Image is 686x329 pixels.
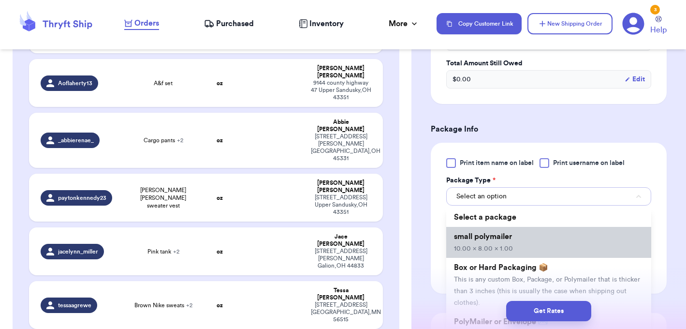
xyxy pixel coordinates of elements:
span: A&f set [154,79,173,87]
div: More [389,18,419,30]
div: [STREET_ADDRESS][PERSON_NAME] Galion , OH 44833 [311,248,371,269]
div: Abbie [PERSON_NAME] [311,119,371,133]
span: + 2 [173,249,179,254]
div: Jace [PERSON_NAME] [311,233,371,248]
span: Help [650,24,667,36]
div: [STREET_ADDRESS] [GEOGRAPHIC_DATA] , MN 56515 [311,301,371,323]
strong: oz [217,302,223,308]
label: Package Type [446,176,496,185]
div: Tessa [PERSON_NAME] [311,287,371,301]
span: Select an option [456,192,507,201]
a: Inventory [299,18,344,30]
span: paytonkennedy23 [58,194,106,202]
span: [PERSON_NAME] [PERSON_NAME] sweater vest [134,186,193,209]
span: Cargo pants [144,136,183,144]
strong: oz [217,195,223,201]
span: + 2 [186,302,192,308]
span: Print item name on label [460,158,534,168]
span: tessaagrewe [58,301,91,309]
span: This is any custom Box, Package, or Polymailer that is thicker than 3 inches (this is usually the... [454,276,640,306]
span: Orders [134,17,159,29]
label: Total Amount Still Owed [446,59,651,68]
div: [STREET_ADDRESS][PERSON_NAME] [GEOGRAPHIC_DATA] , OH 45331 [311,133,371,162]
span: Aoflaherty13 [58,79,92,87]
div: [PERSON_NAME] [PERSON_NAME] [311,179,371,194]
span: Inventory [309,18,344,30]
a: 3 [622,13,644,35]
strong: oz [217,80,223,86]
span: 10.00 x 8.00 x 1.00 [454,245,513,252]
button: Copy Customer Link [437,13,522,34]
a: Orders [124,17,159,30]
span: $ 0.00 [452,75,471,84]
strong: oz [217,249,223,254]
span: small polymailer [454,233,512,240]
span: _abbierenae_ [58,136,94,144]
span: jacelynn_miller [58,248,98,255]
a: Purchased [204,18,254,30]
a: Help [650,16,667,36]
div: [PERSON_NAME] [PERSON_NAME] [311,65,371,79]
span: Purchased [216,18,254,30]
span: Select a package [454,213,516,221]
h3: Package Info [431,123,667,135]
button: Get Rates [506,301,591,321]
span: Box or Hard Packaging 📦 [454,264,548,271]
span: Pink tank [147,248,179,255]
button: Edit [625,75,645,84]
div: 9144 county highway 47 Upper Sandusky , OH 43351 [311,79,371,101]
div: 3 [650,5,660,15]
button: Select an option [446,187,651,206]
strong: oz [217,137,223,143]
button: New Shipping Order [527,13,613,34]
span: + 2 [177,137,183,143]
div: [STREET_ADDRESS] Upper Sandusky , OH 43351 [311,194,371,216]
span: Print username on label [553,158,625,168]
span: Brown Nike sweats [134,301,192,309]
